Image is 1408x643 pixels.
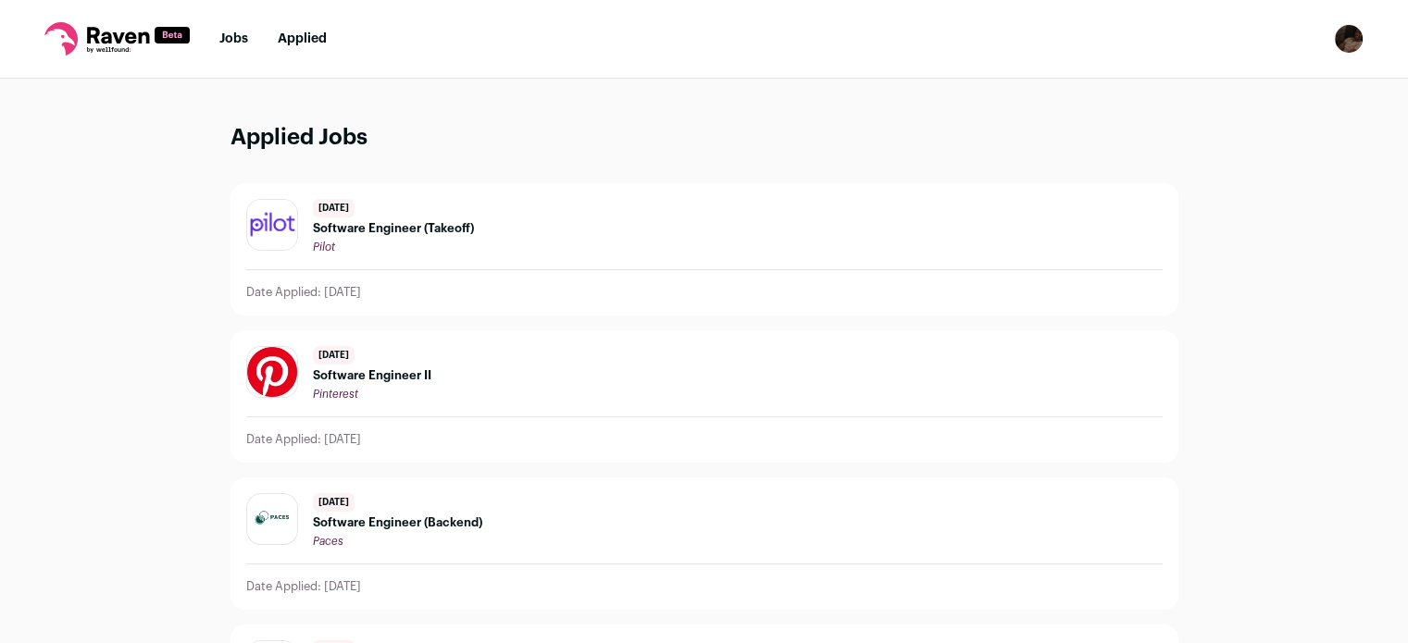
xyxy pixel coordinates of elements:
span: Software Engineer (Takeoff) [313,221,474,236]
a: [DATE] Software Engineer (Backend) Paces Date Applied: [DATE] [231,478,1177,609]
img: 6795089edcf7b624d9c455d2b0670ab95e17a1d218b3c8696c12a1e40f1812ef.jpg [247,200,297,250]
h1: Applied Jobs [231,123,1178,154]
span: Software Engineer II [313,368,431,383]
a: Jobs [219,32,248,45]
span: Pilot [313,241,335,253]
img: 2a309a01e154450aa5202d5664a065d86a413e8edfe74f5e24b27fffc16344bb.jpg [247,501,297,538]
p: Date Applied: [DATE] [246,579,361,594]
a: Applied [278,32,327,45]
p: Date Applied: [DATE] [246,432,361,447]
span: [DATE] [313,346,355,365]
a: [DATE] Software Engineer (Takeoff) Pilot Date Applied: [DATE] [231,184,1177,315]
span: Software Engineer (Backend) [313,515,482,530]
p: Date Applied: [DATE] [246,285,361,300]
a: [DATE] Software Engineer II Pinterest Date Applied: [DATE] [231,331,1177,462]
img: e56e2fca2fd10c47413caba720555eb407866dce27671369e47ffc29eece9aef.jpg [247,347,297,397]
img: 17860997-medium_jpg [1334,24,1364,54]
span: Pinterest [313,389,358,400]
span: [DATE] [313,199,355,217]
span: [DATE] [313,493,355,512]
button: Open dropdown [1334,24,1364,54]
span: Paces [313,536,343,547]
